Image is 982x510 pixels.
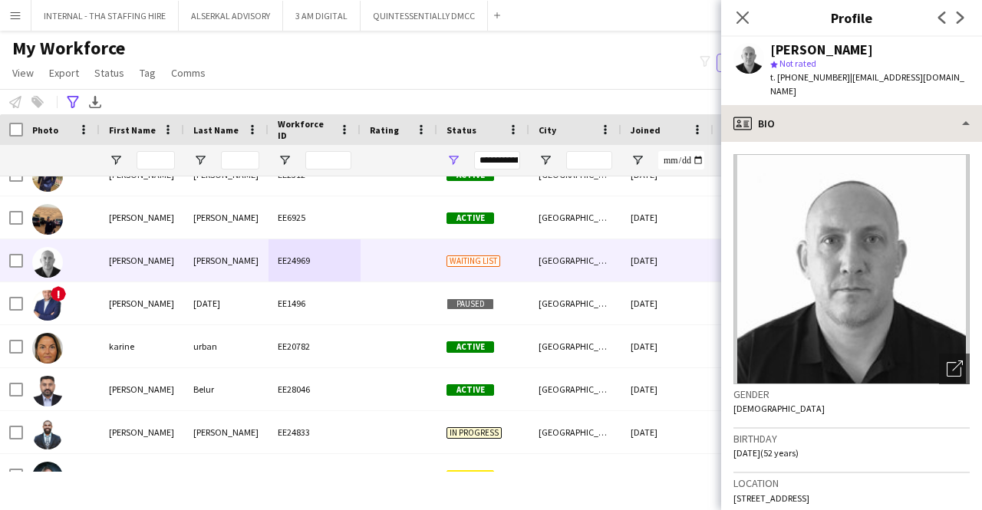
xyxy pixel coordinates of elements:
[6,63,40,83] a: View
[32,124,58,136] span: Photo
[539,124,556,136] span: City
[100,282,184,324] div: [PERSON_NAME]
[184,239,269,281] div: [PERSON_NAME]
[278,118,333,141] span: Workforce ID
[658,151,704,169] input: Joined Filter Input
[621,454,713,496] div: [DATE]
[269,454,361,496] div: EE24970
[32,462,63,492] img: Kerstie Cooper
[529,196,621,239] div: [GEOGRAPHIC_DATA]
[721,105,982,142] div: Bio
[32,419,63,449] img: Kenneth Earnest
[171,66,206,80] span: Comms
[179,1,283,31] button: ALSERKAL ADVISORY
[733,447,799,459] span: [DATE] (52 years)
[184,282,269,324] div: [DATE]
[733,387,970,401] h3: Gender
[86,93,104,111] app-action-btn: Export XLSX
[12,37,125,60] span: My Workforce
[100,411,184,453] div: [PERSON_NAME]
[137,151,175,169] input: First Name Filter Input
[165,63,212,83] a: Comms
[713,282,806,324] div: 1,306 days
[269,368,361,410] div: EE28046
[88,63,130,83] a: Status
[278,153,292,167] button: Open Filter Menu
[193,124,239,136] span: Last Name
[370,124,399,136] span: Rating
[447,298,494,310] span: Paused
[447,341,494,353] span: Active
[221,151,259,169] input: Last Name Filter Input
[109,124,156,136] span: First Name
[733,403,825,414] span: [DEMOGRAPHIC_DATA]
[32,290,63,321] img: Karim Achoura
[566,151,612,169] input: City Filter Input
[721,8,982,28] h3: Profile
[269,325,361,367] div: EE20782
[305,151,351,169] input: Workforce ID Filter Input
[770,71,850,83] span: t. [PHONE_NUMBER]
[447,427,502,439] span: In progress
[770,71,964,97] span: | [EMAIL_ADDRESS][DOMAIN_NAME]
[100,368,184,410] div: [PERSON_NAME]
[447,153,460,167] button: Open Filter Menu
[140,66,156,80] span: Tag
[184,454,269,496] div: [PERSON_NAME]
[631,153,644,167] button: Open Filter Menu
[31,1,179,31] button: INTERNAL - THA STAFFING HIRE
[621,325,713,367] div: [DATE]
[733,432,970,446] h3: Birthday
[529,282,621,324] div: [GEOGRAPHIC_DATA]
[447,255,500,267] span: Waiting list
[100,325,184,367] div: karine
[621,196,713,239] div: [DATE]
[184,325,269,367] div: urban
[32,333,63,364] img: karine urban
[109,153,123,167] button: Open Filter Menu
[621,282,713,324] div: [DATE]
[32,204,63,235] img: Jonathan Quitt
[43,63,85,83] a: Export
[361,1,488,31] button: QUINTESSENTIALLY DMCC
[529,411,621,453] div: [GEOGRAPHIC_DATA]
[184,411,269,453] div: [PERSON_NAME]
[529,325,621,367] div: [GEOGRAPHIC_DATA]
[94,66,124,80] span: Status
[733,154,970,384] img: Crew avatar or photo
[49,66,79,80] span: Export
[100,239,184,281] div: [PERSON_NAME]
[12,66,34,80] span: View
[447,470,494,482] span: Applicant
[939,354,970,384] div: Open photos pop-in
[32,376,63,406] img: Kaustubh Belur
[631,124,661,136] span: Joined
[447,384,494,396] span: Active
[529,239,621,281] div: [GEOGRAPHIC_DATA]
[32,161,63,192] img: Jonathan Massie
[770,43,873,57] div: [PERSON_NAME]
[529,454,621,496] div: [GEOGRAPHIC_DATA]
[184,196,269,239] div: [PERSON_NAME]
[733,476,970,490] h3: Location
[621,239,713,281] div: [DATE]
[32,247,63,278] img: Justin McQuown
[283,1,361,31] button: 3 AM DIGITAL
[621,411,713,453] div: [DATE]
[193,153,207,167] button: Open Filter Menu
[447,212,494,224] span: Active
[539,153,552,167] button: Open Filter Menu
[64,93,82,111] app-action-btn: Advanced filters
[100,454,184,496] div: Kerstie
[733,492,809,504] span: [STREET_ADDRESS]
[447,124,476,136] span: Status
[51,286,66,301] span: !
[621,368,713,410] div: [DATE]
[184,368,269,410] div: Belur
[717,54,793,72] button: Everyone5,964
[269,282,361,324] div: EE1496
[269,239,361,281] div: EE24969
[779,58,816,69] span: Not rated
[269,196,361,239] div: EE6925
[269,411,361,453] div: EE24833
